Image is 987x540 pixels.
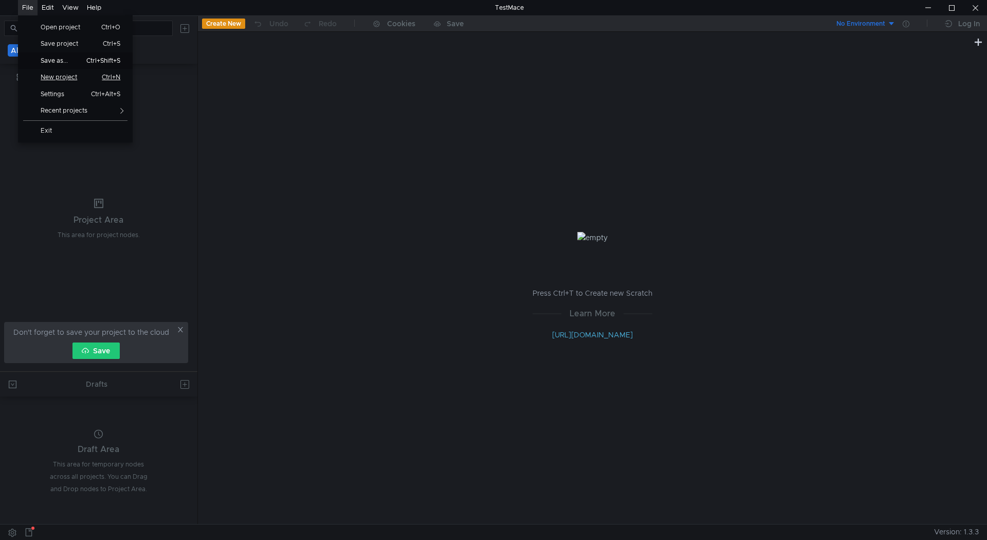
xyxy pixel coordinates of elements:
button: All [8,44,23,57]
div: No Environment [836,19,885,29]
button: Save [72,343,120,359]
a: [URL][DOMAIN_NAME] [552,330,633,339]
span: Learn More [561,307,624,320]
div: Undo [269,17,288,30]
button: Redo [296,16,344,31]
span: Version: 1.3.3 [934,525,979,539]
button: No Environment [824,15,895,32]
div: Log In [958,17,980,30]
div: Redo [319,17,337,30]
img: empty [577,232,608,243]
button: Create New [202,19,245,29]
div: Cookies [387,17,415,30]
div: Drafts [86,378,107,390]
p: Press Ctrl+T to Create new Scratch [533,287,652,299]
button: Undo [245,16,296,31]
div: Save [447,20,464,27]
span: Don't forget to save your project to the cloud [13,326,169,338]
